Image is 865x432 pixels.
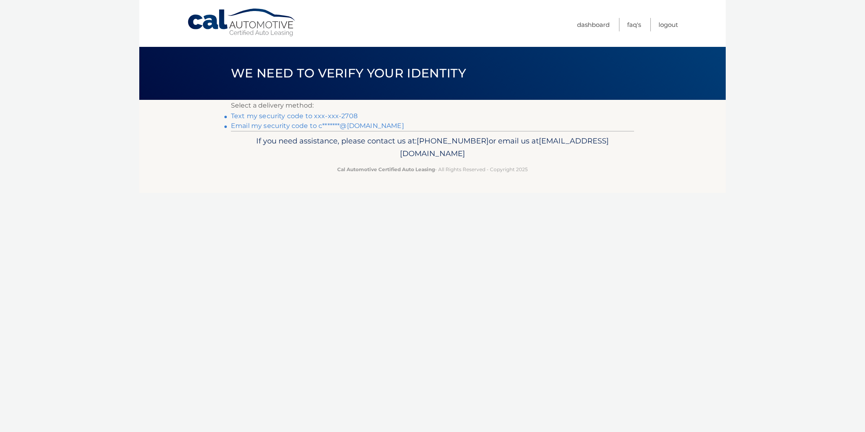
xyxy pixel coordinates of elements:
span: [PHONE_NUMBER] [417,136,489,145]
p: Select a delivery method: [231,100,634,111]
p: - All Rights Reserved - Copyright 2025 [236,165,629,174]
a: Dashboard [577,18,610,31]
a: Text my security code to xxx-xxx-2708 [231,112,358,120]
span: We need to verify your identity [231,66,466,81]
strong: Cal Automotive Certified Auto Leasing [337,166,435,172]
p: If you need assistance, please contact us at: or email us at [236,134,629,161]
a: FAQ's [627,18,641,31]
a: Email my security code to c*******@[DOMAIN_NAME] [231,122,404,130]
a: Cal Automotive [187,8,297,37]
a: Logout [659,18,678,31]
